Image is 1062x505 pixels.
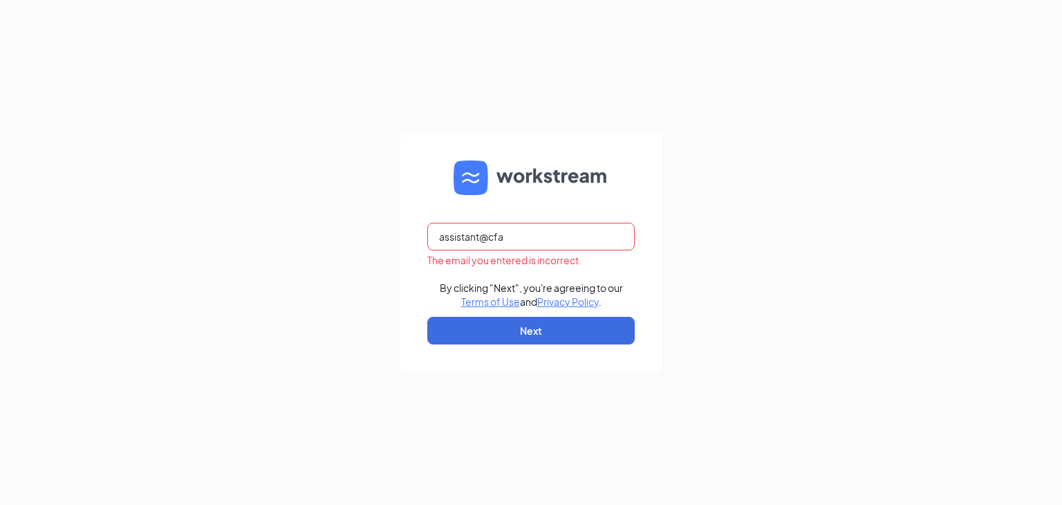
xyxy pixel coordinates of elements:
[537,295,599,308] a: Privacy Policy
[427,317,635,345] button: Next
[427,223,635,250] input: Email
[454,160,608,195] img: WS logo and Workstream text
[440,281,623,309] div: By clicking "Next", you're agreeing to our and .
[427,253,635,267] div: The email you entered is incorrect.
[461,295,520,308] a: Terms of Use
